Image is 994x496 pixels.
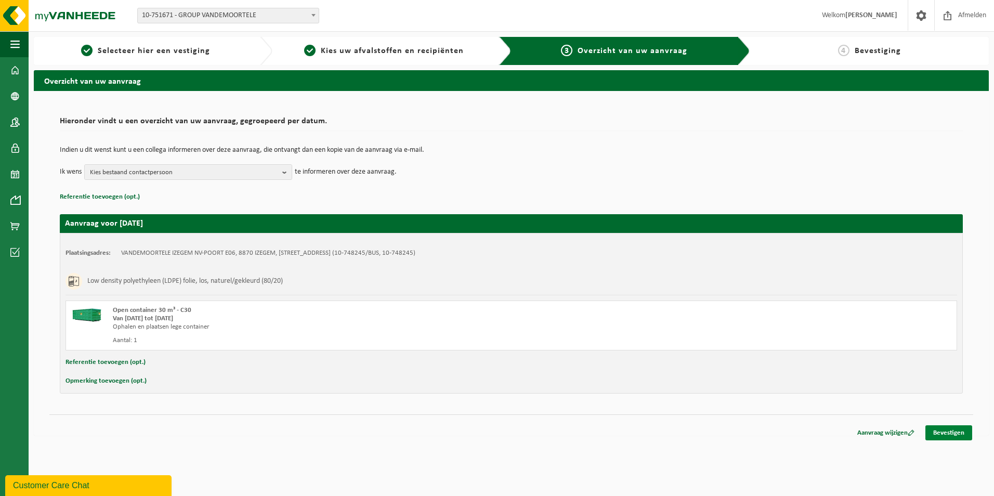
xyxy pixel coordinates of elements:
span: 3 [561,45,572,56]
span: Kies bestaand contactpersoon [90,165,278,180]
strong: [PERSON_NAME] [845,11,897,19]
span: 4 [838,45,849,56]
p: Ik wens [60,164,82,180]
p: Indien u dit wenst kunt u een collega informeren over deze aanvraag, die ontvangt dan een kopie v... [60,147,963,154]
span: Bevestiging [855,47,901,55]
span: Overzicht van uw aanvraag [578,47,687,55]
a: 2Kies uw afvalstoffen en recipiënten [278,45,490,57]
span: 2 [304,45,316,56]
span: Kies uw afvalstoffen en recipiënten [321,47,464,55]
span: 10-751671 - GROUP VANDEMOORTELE [138,8,319,23]
button: Referentie toevoegen (opt.) [66,356,146,369]
span: 10-751671 - GROUP VANDEMOORTELE [137,8,319,23]
strong: Van [DATE] tot [DATE] [113,315,173,322]
button: Opmerking toevoegen (opt.) [66,374,147,388]
button: Kies bestaand contactpersoon [84,164,292,180]
span: 1 [81,45,93,56]
iframe: chat widget [5,473,174,496]
div: Ophalen en plaatsen lege container [113,323,553,331]
p: te informeren over deze aanvraag. [295,164,397,180]
button: Referentie toevoegen (opt.) [60,190,140,204]
img: HK-XC-30-GN-00.png [71,306,102,322]
strong: Aanvraag voor [DATE] [65,219,143,228]
h2: Hieronder vindt u een overzicht van uw aanvraag, gegroepeerd per datum. [60,117,963,131]
a: Bevestigen [925,425,972,440]
span: Open container 30 m³ - C30 [113,307,191,314]
h2: Overzicht van uw aanvraag [34,70,989,90]
td: VANDEMOORTELE IZEGEM NV-POORT E06, 8870 IZEGEM, [STREET_ADDRESS] (10-748245/BUS, 10-748245) [121,249,415,257]
h3: Low density polyethyleen (LDPE) folie, los, naturel/gekleurd (80/20) [87,273,283,290]
div: Aantal: 1 [113,336,553,345]
a: 1Selecteer hier een vestiging [39,45,252,57]
a: Aanvraag wijzigen [849,425,922,440]
span: Selecteer hier een vestiging [98,47,210,55]
strong: Plaatsingsadres: [66,250,111,256]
